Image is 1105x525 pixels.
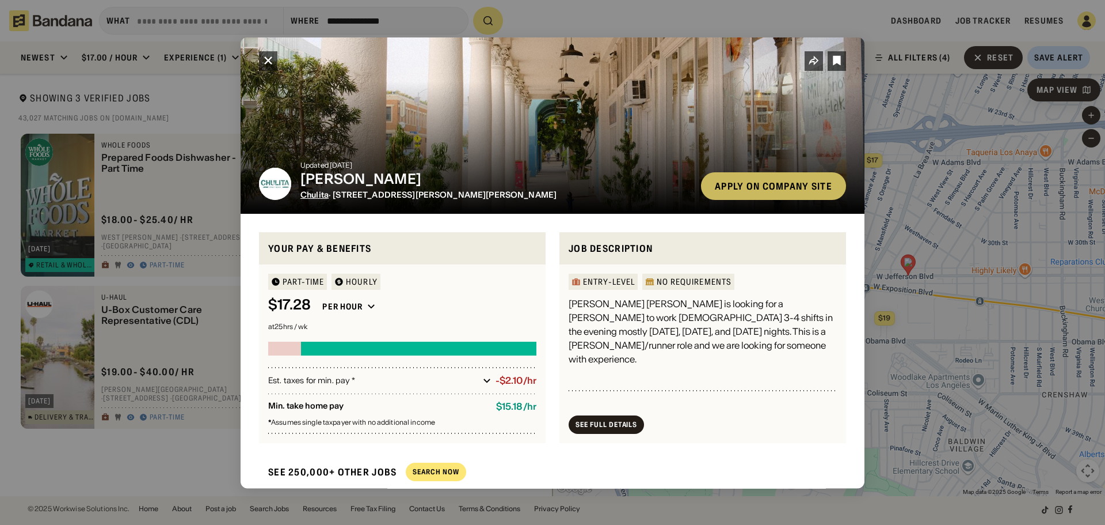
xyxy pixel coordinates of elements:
div: -$2.10/hr [496,375,536,386]
div: Min. take home pay [268,401,487,412]
div: Updated [DATE] [300,161,692,168]
div: No Requirements [657,278,731,286]
div: [PERSON_NAME] [PERSON_NAME] is looking for a [PERSON_NAME] to work [DEMOGRAPHIC_DATA] 3-4 shifts ... [569,297,837,366]
div: Search Now [413,469,459,475]
div: Your pay & benefits [268,241,536,255]
span: Chulita [300,189,329,199]
div: HOURLY [346,278,378,286]
div: Part-time [283,278,324,286]
div: Entry-Level [583,278,635,286]
div: See Full Details [576,421,637,428]
div: Job Description [569,241,837,255]
div: · [STREET_ADDRESS][PERSON_NAME][PERSON_NAME] [300,190,692,199]
div: [PERSON_NAME] [300,171,692,187]
div: $ 17.28 [268,297,311,314]
img: Chulita logo [259,167,291,199]
div: Est. taxes for min. pay * [268,375,478,386]
div: Assumes single taxpayer with no additional income [268,419,536,426]
div: Apply on company site [715,181,832,190]
div: at 25 hrs / wk [268,323,536,330]
div: See 250,000+ other jobs [259,456,397,487]
div: Per hour [322,301,363,312]
div: $ 15.18 / hr [496,401,536,412]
